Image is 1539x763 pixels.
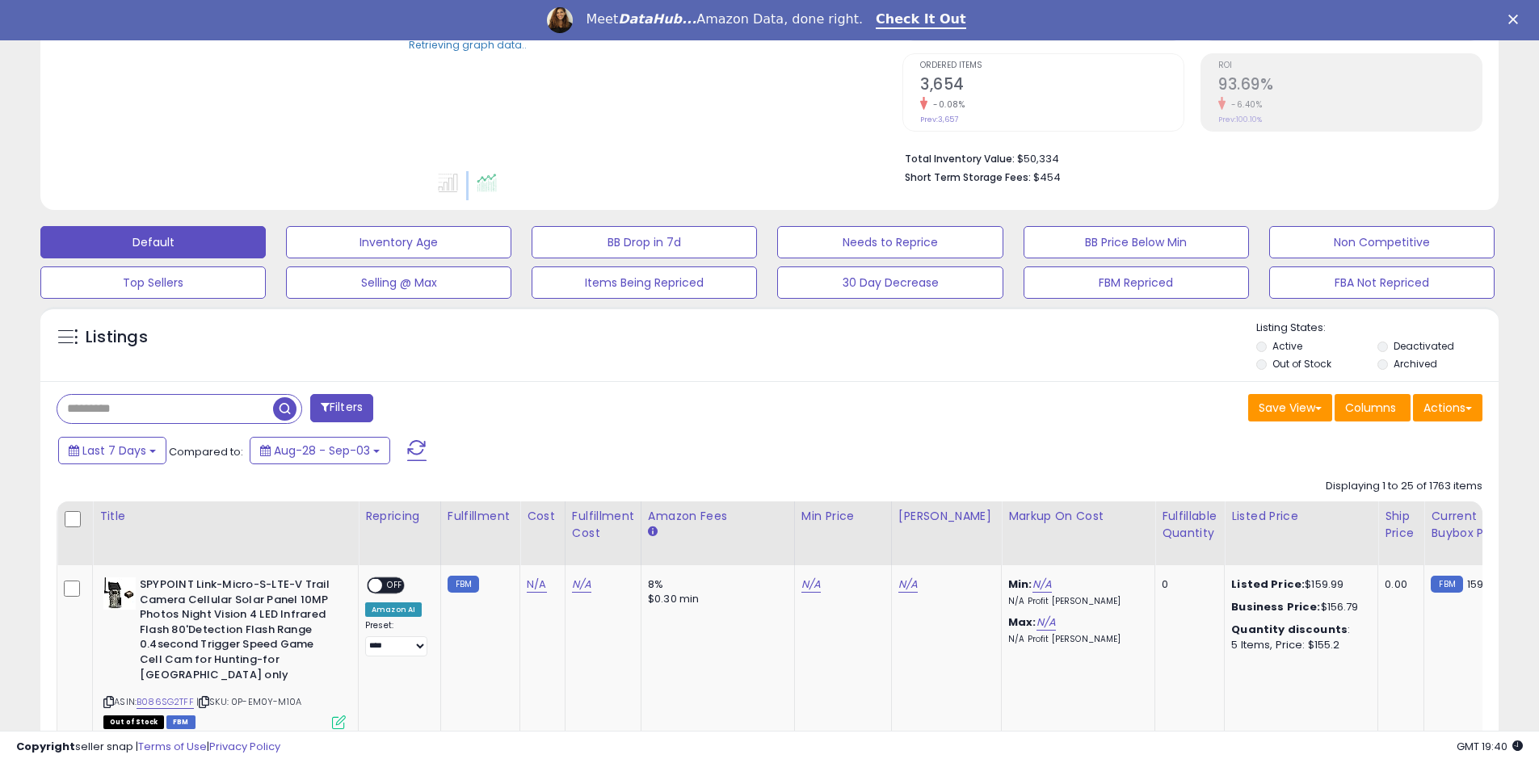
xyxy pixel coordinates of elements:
button: Filters [310,394,373,422]
span: OFF [382,579,408,593]
div: : [1231,623,1365,637]
div: Repricing [365,508,434,525]
p: Listing States: [1256,321,1499,336]
span: ROI [1218,61,1482,70]
button: BB Drop in 7d [532,226,757,258]
a: N/A [1037,614,1056,631]
a: Terms of Use [138,739,207,754]
a: Check It Out [876,11,966,29]
a: B086SG2TFF [137,695,194,709]
button: Actions [1413,394,1482,421]
a: N/A [572,576,591,593]
button: FBM Repriced [1024,266,1249,299]
div: Preset: [365,620,428,656]
span: 2025-09-11 19:40 GMT [1457,739,1523,754]
span: $454 [1033,170,1061,185]
img: Profile image for Georgie [547,7,573,33]
div: Fulfillment Cost [572,508,634,542]
button: Default [40,226,266,258]
div: 5 Items, Price: $155.2 [1231,638,1365,652]
div: Amazon Fees [648,508,788,525]
div: Min Price [801,508,885,525]
span: Ordered Items [920,61,1184,70]
a: N/A [801,576,821,593]
div: Meet Amazon Data, done right. [586,11,863,27]
span: Aug-28 - Sep-03 [274,442,370,459]
small: -6.40% [1226,99,1262,111]
div: $159.99 [1231,577,1365,592]
a: Privacy Policy [209,739,280,754]
div: Listed Price [1231,508,1371,525]
li: $50,334 [905,148,1470,167]
small: FBM [1431,576,1462,593]
small: Amazon Fees. [648,525,658,539]
div: [PERSON_NAME] [898,508,994,525]
img: 41aCItv8yUL._SL40_.jpg [103,577,136,610]
b: Listed Price: [1231,576,1305,592]
div: $156.79 [1231,600,1365,614]
b: Min: [1008,576,1032,592]
button: Top Sellers [40,266,266,299]
small: Prev: 100.10% [1218,115,1262,124]
i: DataHub... [618,11,696,27]
div: Retrieving graph data.. [409,37,527,52]
a: N/A [527,576,546,593]
b: Short Term Storage Fees: [905,170,1031,184]
button: Last 7 Days [58,437,166,464]
th: The percentage added to the cost of goods (COGS) that forms the calculator for Min & Max prices. [1002,501,1155,565]
div: 8% [648,577,782,592]
button: Non Competitive [1269,226,1495,258]
span: Compared to: [169,444,243,459]
p: N/A Profit [PERSON_NAME] [1008,634,1142,645]
div: Ship Price [1385,508,1417,542]
button: FBA Not Repriced [1269,266,1495,299]
div: Title [99,508,351,525]
b: Quantity discounts [1231,622,1348,637]
button: BB Price Below Min [1024,226,1249,258]
span: Columns [1345,400,1396,416]
div: Displaying 1 to 25 of 1763 items [1326,479,1482,494]
button: Items Being Repriced [532,266,757,299]
b: Max: [1008,614,1037,630]
div: seller snap | | [16,740,280,755]
div: Current Buybox Price [1431,508,1514,542]
div: Fulfillment [448,508,513,525]
label: Out of Stock [1272,357,1331,371]
div: Fulfillable Quantity [1162,508,1217,542]
b: SPYPOINT Link-Micro-S-LTE-V Trail Camera Cellular Solar Panel 10MP Photos Night Vision 4 LED Infr... [140,577,336,686]
span: Last 7 Days [82,442,146,459]
p: N/A Profit [PERSON_NAME] [1008,596,1142,607]
a: N/A [1032,576,1052,593]
div: 0.00 [1385,577,1411,592]
small: FBM [448,576,479,593]
div: Amazon AI [365,602,422,617]
button: Needs to Reprice [777,226,1003,258]
div: Close [1508,15,1524,24]
label: Deactivated [1394,339,1454,353]
button: 30 Day Decrease [777,266,1003,299]
label: Archived [1394,357,1437,371]
div: 0 [1162,577,1212,592]
button: Inventory Age [286,226,511,258]
label: Active [1272,339,1302,353]
div: Markup on Cost [1008,508,1148,525]
span: | SKU: 0P-EM0Y-M10A [196,695,301,708]
h2: 93.69% [1218,75,1482,97]
small: Prev: 3,657 [920,115,958,124]
a: N/A [898,576,918,593]
span: 159.99 [1467,576,1499,592]
b: Business Price: [1231,599,1320,614]
div: Cost [527,508,558,525]
button: Columns [1335,394,1411,421]
strong: Copyright [16,739,75,754]
h5: Listings [86,326,148,349]
button: Selling @ Max [286,266,511,299]
button: Save View [1248,394,1332,421]
div: $0.30 min [648,592,782,606]
button: Aug-28 - Sep-03 [250,437,390,464]
b: Total Inventory Value: [905,152,1015,166]
h2: 3,654 [920,75,1184,97]
small: -0.08% [927,99,965,111]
